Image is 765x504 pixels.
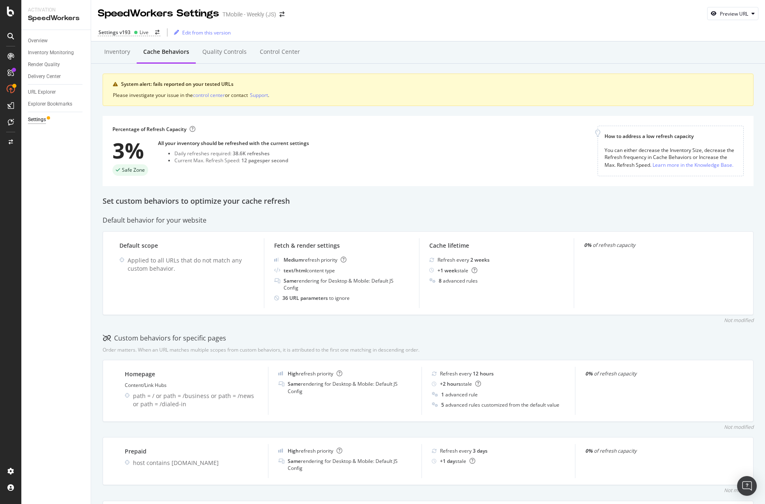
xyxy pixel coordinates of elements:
[585,447,719,454] div: of refresh capacity
[103,74,754,106] div: warning banner
[28,48,74,57] div: Inventory Monitoring
[28,100,85,108] a: Explorer Bookmarks
[112,126,195,133] div: Percentage of Refresh Capacity
[158,140,309,147] div: All your inventory should be refreshed with the current settings
[121,81,743,88] div: System alert: fails reported on your tested URLs
[473,370,494,377] b: 12 hours
[171,26,231,39] button: Edit from this version
[125,382,258,389] div: Content/Link Hubs
[440,458,455,465] b: + 1 day
[724,317,754,324] div: Not modified
[274,242,409,250] div: Fetch & render settings
[103,346,419,353] div: Order matters. When an URL matches multiple scopes from custom behaviors, it is attributed to the...
[585,447,593,454] strong: 0%
[724,487,754,494] div: Not modified
[584,242,591,249] strong: 0%
[288,458,301,465] b: Same
[113,91,743,99] div: Please investigate your issue in the or contact .
[720,10,748,17] div: Preview URL
[241,157,288,164] div: 12 pages per second
[202,48,247,56] div: Quality Controls
[288,370,342,377] div: refresh priority
[278,449,283,453] img: cRr4yx4cyByr8BeLxltRlzBPIAAAAAElFTkSuQmCC
[174,150,309,157] div: Daily refreshes required:
[724,423,754,430] div: Not modified
[284,256,346,263] div: refresh priority
[429,242,564,250] div: Cache lifetime
[128,256,254,273] div: Applied to all URLs that do not match any custom behavior.
[28,115,85,124] a: Settings
[470,256,490,263] b: 2 weeks
[584,242,719,249] div: of refresh capacity
[103,334,226,343] div: Custom behaviors for specific pages
[250,91,268,99] button: Support
[288,380,301,387] b: Same
[28,100,72,108] div: Explorer Bookmarks
[284,277,409,291] div: rendering for Desktop & Mobile: Default JS Config
[125,370,258,378] div: Homepage
[585,370,719,377] div: of refresh capacity
[155,30,160,35] div: arrow-right-arrow-left
[274,258,279,262] img: j32suk7ufU7viAAAAAElFTkSuQmCC
[104,48,130,56] div: Inventory
[653,161,733,169] a: Learn more in the Knowledge Base.
[284,267,335,274] div: content type
[737,476,757,496] div: Open Intercom Messenger
[28,60,85,69] a: Render Quality
[440,370,494,377] div: Refresh every
[193,91,225,99] button: control center
[28,115,46,124] div: Settings
[133,392,258,408] div: path = / or path = /business or path = /news or path = /dialed-in
[439,277,478,284] div: advanced rules
[133,459,258,467] div: host contains [DOMAIN_NAME]
[28,14,84,23] div: SpeedWorkers
[112,164,148,176] div: success label
[28,7,84,14] div: Activation
[440,458,475,465] div: stale
[250,92,268,99] div: Support
[122,168,145,173] span: Safe Zone
[284,277,297,284] b: Same
[284,256,303,263] b: Medium
[441,401,559,408] div: advanced rules customized from the default value
[28,37,85,45] a: Overview
[28,72,61,81] div: Delivery Center
[284,267,307,274] b: text/html
[437,267,457,274] b: + 1 week
[440,447,488,454] div: Refresh every
[441,391,444,398] b: 1
[28,60,60,69] div: Render Quality
[193,92,225,99] div: control center
[605,133,737,140] div: How to address a low refresh capacity
[28,72,85,81] a: Delivery Center
[28,88,56,97] div: URL Explorer
[28,48,85,57] a: Inventory Monitoring
[440,380,461,387] b: + 2 hours
[585,370,593,377] strong: 0%
[439,277,442,284] b: 8
[440,380,481,387] div: stale
[174,157,309,164] div: Current Max. Refresh Speed:
[282,295,350,301] div: to ignore
[279,12,284,17] div: arrow-right-arrow-left
[288,458,412,472] div: rendering for Desktop & Mobile: Default JS Config
[98,7,219,21] div: SpeedWorkers Settings
[222,10,276,18] div: TMobile - Weekly (JS)
[119,242,254,250] div: Default scope
[260,48,300,56] div: Control Center
[112,140,148,161] div: 3%
[28,37,48,45] div: Overview
[605,147,737,169] div: You can either decrease the Inventory Size, decrease the Refresh frequency in Cache Behaviors or ...
[143,48,189,56] div: Cache behaviors
[288,380,412,394] div: rendering for Desktop & Mobile: Default JS Config
[473,447,488,454] b: 3 days
[103,216,754,225] div: Default behavior for your website
[288,447,342,454] div: refresh priority
[437,267,477,274] div: stale
[98,29,131,36] div: Settings v193
[103,196,754,207] div: Set custom behaviors to optimize your cache refresh
[282,295,329,301] b: 36 URL parameters
[233,150,270,157] div: 38.6K refreshes
[441,391,478,398] div: advanced rule
[278,371,283,375] img: cRr4yx4cyByr8BeLxltRlzBPIAAAAAElFTkSuQmCC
